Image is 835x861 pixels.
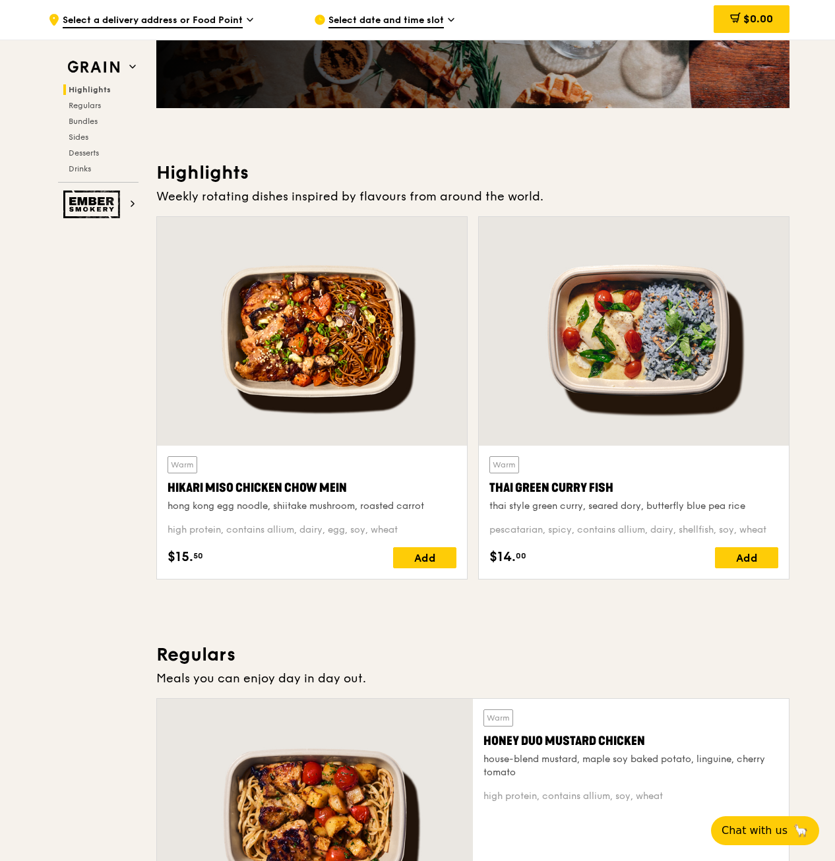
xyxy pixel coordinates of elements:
img: Grain web logo [63,55,124,79]
span: Select a delivery address or Food Point [63,14,243,28]
span: Sides [69,133,88,142]
span: $0.00 [743,13,773,25]
span: $14. [489,547,516,567]
button: Chat with us🦙 [711,816,819,845]
span: 🦙 [793,823,809,839]
div: hong kong egg noodle, shiitake mushroom, roasted carrot [168,500,456,513]
span: $15. [168,547,193,567]
div: Add [393,547,456,568]
div: Warm [489,456,519,473]
div: Meals you can enjoy day in day out. [156,669,789,688]
span: Highlights [69,85,111,94]
h3: Regulars [156,643,789,667]
span: 50 [193,550,203,561]
span: Chat with us [722,823,788,839]
div: high protein, contains allium, soy, wheat [483,790,778,803]
span: Drinks [69,164,91,173]
div: thai style green curry, seared dory, butterfly blue pea rice [489,500,778,513]
div: Hikari Miso Chicken Chow Mein [168,479,456,497]
div: Honey Duo Mustard Chicken [483,732,778,750]
div: Warm [483,709,513,727]
span: Bundles [69,117,98,126]
div: Thai Green Curry Fish [489,479,778,497]
h3: Highlights [156,161,789,185]
img: Ember Smokery web logo [63,191,124,218]
div: Weekly rotating dishes inspired by flavours from around the world. [156,187,789,206]
span: Select date and time slot [328,14,444,28]
span: 00 [516,550,526,561]
div: Add [715,547,778,568]
div: pescatarian, spicy, contains allium, dairy, shellfish, soy, wheat [489,523,778,537]
span: Regulars [69,101,101,110]
div: Warm [168,456,197,473]
div: high protein, contains allium, dairy, egg, soy, wheat [168,523,456,537]
span: Desserts [69,148,99,158]
div: house-blend mustard, maple soy baked potato, linguine, cherry tomato [483,753,778,779]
